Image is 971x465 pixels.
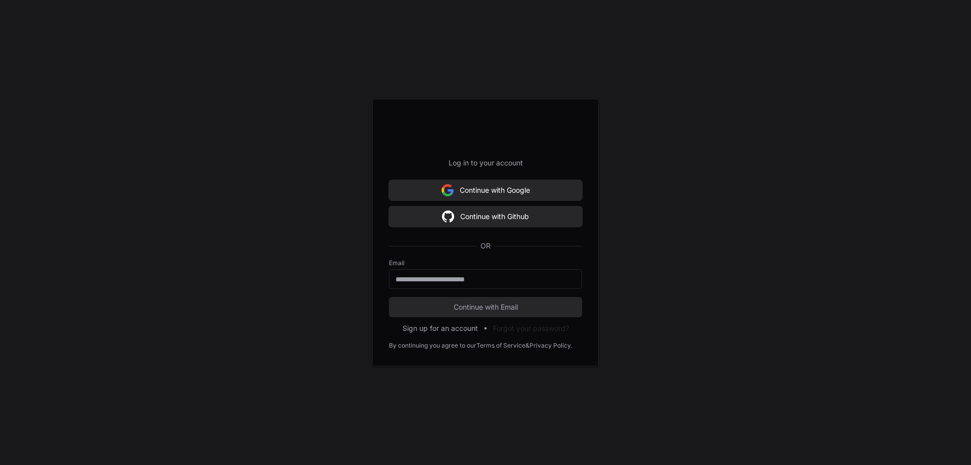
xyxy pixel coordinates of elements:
[476,241,495,251] span: OR
[529,342,572,350] a: Privacy Policy.
[389,158,582,168] p: Log in to your account
[403,323,478,333] button: Sign up for an account
[442,180,454,200] img: Sign in with google
[389,302,582,312] span: Continue with Email
[389,206,582,227] button: Continue with Github
[389,180,582,200] button: Continue with Google
[389,342,476,350] div: By continuing you agree to our
[389,259,582,267] label: Email
[525,342,529,350] div: &
[389,297,582,317] button: Continue with Email
[476,342,525,350] a: Terms of Service
[493,323,569,333] button: Forgot your password?
[442,206,454,227] img: Sign in with google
